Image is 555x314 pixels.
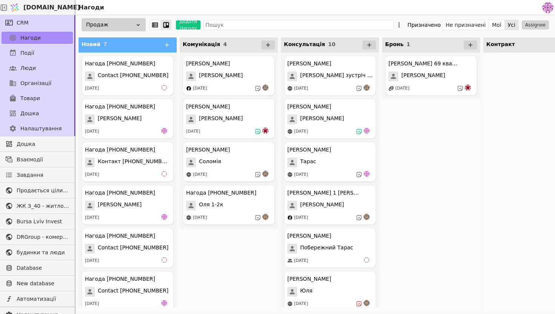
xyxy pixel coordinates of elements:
[2,293,73,305] a: Автоматизації
[2,169,73,181] a: Завдання
[395,85,409,92] div: [DATE]
[98,114,142,124] span: [PERSON_NAME]
[82,18,146,31] div: Продаж
[287,103,331,111] div: [PERSON_NAME]
[161,214,167,220] img: de
[17,171,43,179] span: Завдання
[294,128,308,135] div: [DATE]
[262,85,268,91] img: an
[183,185,275,225] div: Нагода [PHONE_NUMBER]Оля 1-2к[DATE]an
[2,62,73,74] a: Люди
[85,85,99,92] div: [DATE]
[2,77,73,89] a: Організації
[17,156,69,164] span: Взаємодії
[186,86,191,91] img: facebook.svg
[407,20,441,30] div: Призначено
[294,258,308,264] div: [DATE]
[85,103,155,111] div: Нагода [PHONE_NUMBER]
[2,215,73,227] a: Bursa Lviv Invest
[17,295,69,303] span: Автоматизації
[287,189,359,197] div: [PERSON_NAME] 1 [PERSON_NAME]
[284,142,376,182] div: [PERSON_NAME]Тарас[DATE]de
[284,56,376,96] div: [PERSON_NAME][PERSON_NAME] зустріч 13.08[DATE]an
[287,60,331,68] div: [PERSON_NAME]
[287,129,293,134] img: online-store.svg
[2,32,73,44] a: Нагоди
[85,275,155,283] div: Нагода [PHONE_NUMBER]
[287,301,293,306] img: online-store.svg
[442,20,489,30] button: Не призначені
[2,184,73,196] a: Продається цілий будинок [PERSON_NAME] нерухомість
[20,49,34,57] span: Події
[505,20,518,30] button: Усі
[364,85,370,91] img: an
[98,201,142,210] span: [PERSON_NAME]
[186,128,200,135] div: [DATE]
[284,185,376,225] div: [PERSON_NAME] 1 [PERSON_NAME][PERSON_NAME][DATE]an
[183,41,220,47] span: Комунікація
[20,110,39,118] span: Дошка
[186,172,191,177] img: online-store.svg
[401,71,445,81] span: [PERSON_NAME]
[287,232,331,240] div: [PERSON_NAME]
[20,79,51,87] span: Організації
[82,56,174,96] div: Нагода [PHONE_NUMBER]Contact [PHONE_NUMBER][DATE]vi
[388,60,460,68] div: [PERSON_NAME] 69 квартира
[284,99,376,139] div: [PERSON_NAME][PERSON_NAME][DATE]de
[203,20,394,30] input: Пошук
[98,244,168,254] span: Contact [PHONE_NUMBER]
[2,47,73,59] a: Події
[85,146,155,154] div: Нагода [PHONE_NUMBER]
[193,85,207,92] div: [DATE]
[388,86,394,91] img: affiliate-program.svg
[183,99,275,139] div: [PERSON_NAME][PERSON_NAME][DATE]bo
[85,258,99,264] div: [DATE]
[300,287,312,297] span: Юля
[2,107,73,119] a: Дошка
[223,41,227,47] span: 4
[161,257,167,263] img: vi
[17,280,69,288] span: New database
[85,189,155,197] div: Нагода [PHONE_NUMBER]
[385,56,477,96] div: [PERSON_NAME] 69 квартира[PERSON_NAME][DATE]bo
[2,262,73,274] a: Database
[186,103,230,111] div: [PERSON_NAME]
[186,215,191,220] img: online-store.svg
[300,201,344,210] span: [PERSON_NAME]
[85,128,99,135] div: [DATE]
[161,128,167,134] img: de
[85,301,99,307] div: [DATE]
[2,200,73,212] a: ЖК З_40 - житлова та комерційна нерухомість класу Преміум
[82,271,174,311] div: Нагода [PHONE_NUMBER]Contact [PHONE_NUMBER][DATE]de
[85,232,155,240] div: Нагода [PHONE_NUMBER]
[17,218,69,226] span: Bursa Lviv Invest
[2,122,73,135] a: Налаштування
[161,171,167,177] img: vi
[20,64,36,72] span: Люди
[8,0,76,15] a: [DOMAIN_NAME]
[284,271,376,311] div: [PERSON_NAME]Юля[DATE]an
[82,142,174,182] div: Нагода [PHONE_NUMBER]Контакт [PHONE_NUMBER][DATE]vi
[98,287,168,297] span: Contact [PHONE_NUMBER]
[186,189,256,197] div: Нагода [PHONE_NUMBER]
[2,246,73,258] a: будинки та люди
[486,41,515,47] span: Контракт
[262,171,268,177] img: an
[262,128,268,134] img: bo
[20,34,41,42] span: Нагоди
[300,71,373,81] span: [PERSON_NAME] зустріч 13.08
[364,171,370,177] img: de
[17,233,69,241] span: DRGroup - комерційна нерухоомість
[17,19,29,27] span: CRM
[17,187,69,195] span: Продається цілий будинок [PERSON_NAME] нерухомість
[23,3,80,12] span: [DOMAIN_NAME]
[161,300,167,306] img: de
[193,215,207,221] div: [DATE]
[2,153,73,166] a: Взаємодії
[82,41,100,47] span: Новий
[76,3,104,12] h2: Нагоди
[287,172,293,177] img: online-store.svg
[85,172,99,178] div: [DATE]
[300,114,344,124] span: [PERSON_NAME]
[20,125,62,133] span: Налаштування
